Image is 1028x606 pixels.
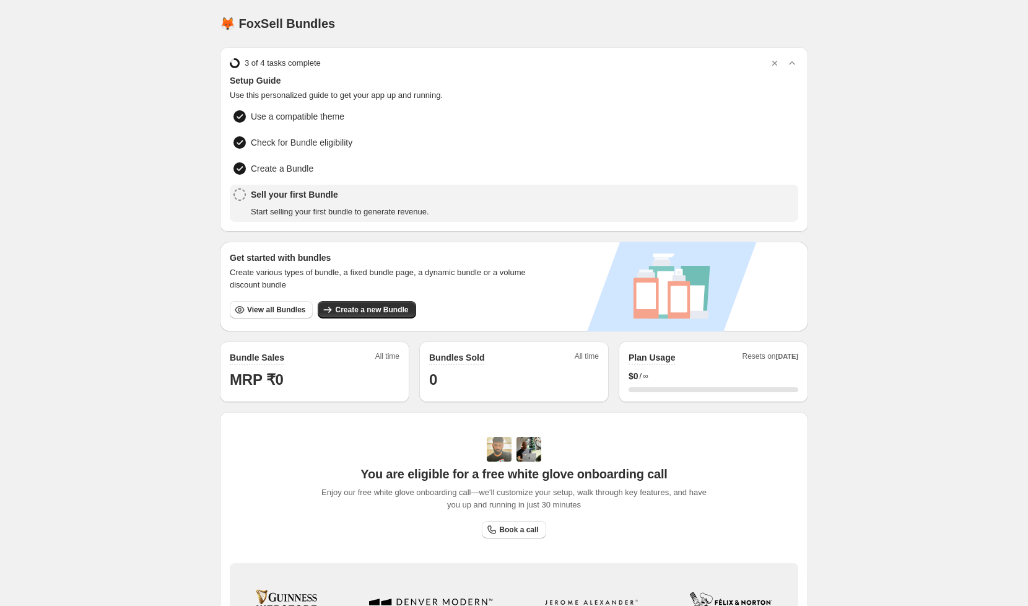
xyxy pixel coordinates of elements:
[247,305,305,315] span: View all Bundles
[375,351,399,365] span: All time
[629,370,638,382] span: $ 0
[251,136,352,149] span: Check for Bundle eligibility
[230,74,798,87] span: Setup Guide
[429,370,599,390] h1: 0
[230,301,313,318] button: View all Bundles
[499,525,538,535] span: Book a call
[245,57,321,69] span: 3 of 4 tasks complete
[230,351,284,364] h2: Bundle Sales
[230,89,798,102] span: Use this personalized guide to get your app up and running.
[251,162,313,175] span: Create a Bundle
[429,351,484,364] h2: Bundles Sold
[629,370,798,382] div: /
[335,305,408,315] span: Create a new Bundle
[251,206,429,218] span: Start selling your first bundle to generate revenue.
[318,301,416,318] button: Create a new Bundle
[575,351,599,365] span: All time
[360,467,667,481] span: You are eligible for a free white glove onboarding call
[629,351,675,364] h2: Plan Usage
[743,351,799,365] span: Resets on
[315,486,713,511] span: Enjoy our free white glove onboarding call—we'll customize your setup, walk through key features,...
[230,252,538,264] h3: Get started with bundles
[776,353,798,360] span: [DATE]
[487,437,512,462] img: Adi
[220,16,335,31] h1: 🦊 FoxSell Bundles
[230,370,399,390] h1: MRP ₹0
[516,437,541,462] img: Prakhar
[643,371,648,381] span: ∞
[230,266,538,291] span: Create various types of bundle, a fixed bundle page, a dynamic bundle or a volume discount bundle
[482,521,546,538] a: Book a call
[251,188,429,201] span: Sell your first Bundle
[251,110,344,123] span: Use a compatible theme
